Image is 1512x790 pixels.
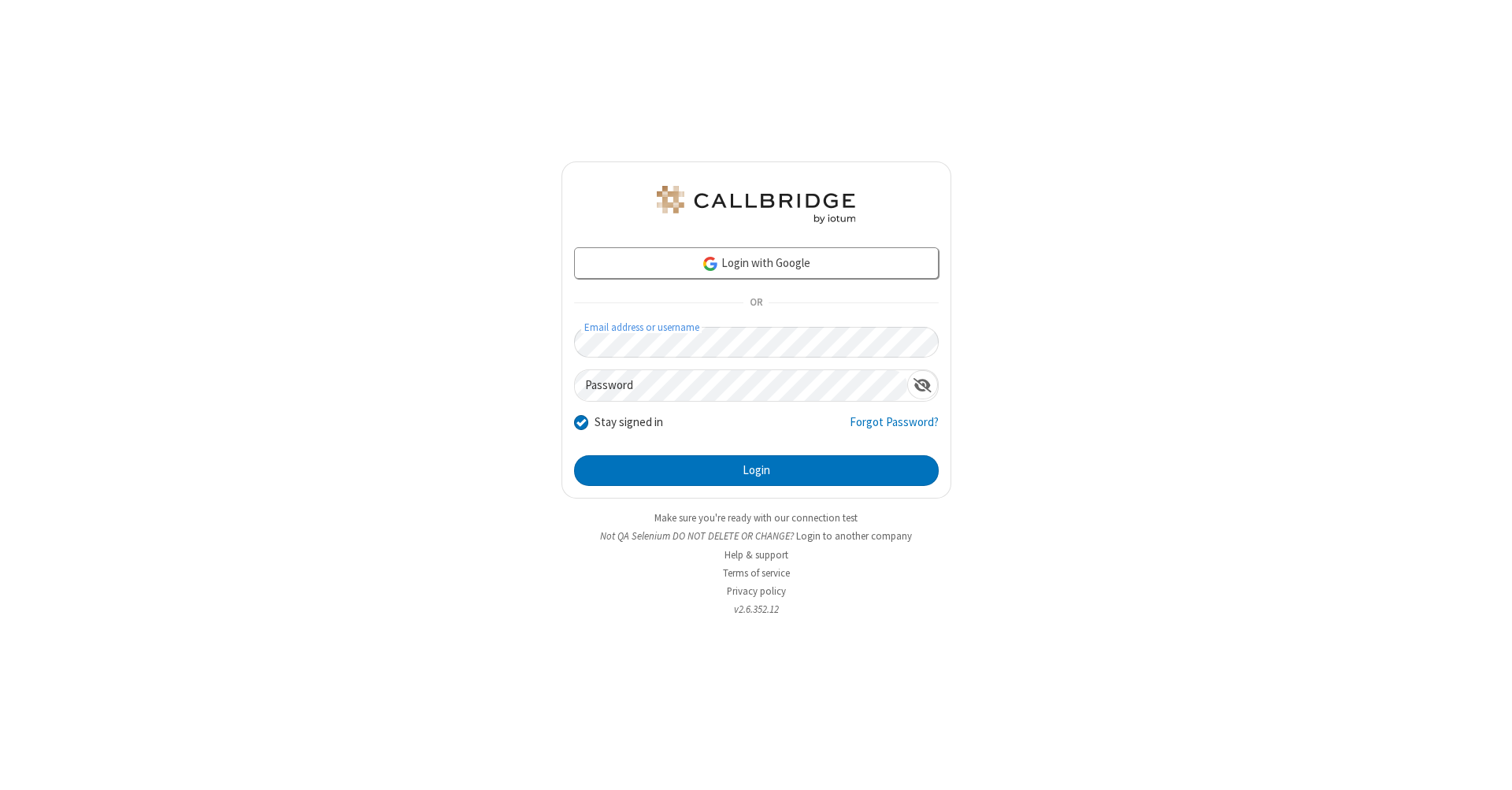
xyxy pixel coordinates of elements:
span: OR [743,292,769,314]
a: Terms of service [723,566,790,580]
a: Forgot Password? [850,414,939,443]
label: Stay signed in [595,414,663,432]
img: QA Selenium DO NOT DELETE OR CHANGE [654,186,858,224]
li: Not QA Selenium DO NOT DELETE OR CHANGE? [561,529,951,543]
div: Show password [907,370,938,399]
button: Login [574,455,939,487]
iframe: Chat [1473,749,1500,779]
input: Email address or username [574,327,939,358]
a: Help & support [724,548,788,562]
a: Make sure you're ready with our connection test [654,511,858,525]
a: Login with Google [574,247,939,279]
button: Login to another company [796,529,912,543]
a: Privacy policy [727,584,786,598]
img: google-icon.png [702,255,719,273]
li: v2.6.352.12 [561,602,951,617]
input: Password [575,370,907,401]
